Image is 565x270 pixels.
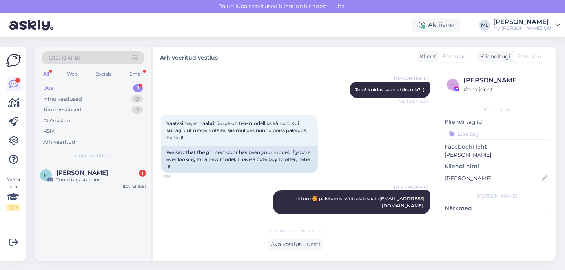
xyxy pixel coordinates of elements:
span: Estonian [443,53,467,61]
div: Socials [94,69,113,79]
div: Kliendi info [445,106,549,113]
span: H [44,172,48,178]
div: Minu vestlused [43,95,82,103]
a: [PERSON_NAME]My [PERSON_NAME] OÜ [493,19,560,31]
span: nii tore 🥰 pakkumisi võib alati saata [294,196,425,208]
span: g [451,82,455,87]
div: My [PERSON_NAME] OÜ [493,25,552,31]
div: [PERSON_NAME] [445,192,549,199]
div: Toote tagastamine [56,176,146,183]
div: Tiimi vestlused [43,106,82,114]
span: Nähtud ✓ 14:05 [397,214,428,220]
span: Uued vestlused [75,152,111,159]
span: Nähtud ✓ 9:09 [398,98,428,104]
div: All [42,69,51,79]
span: Vestlus on arhiveeritud [269,227,323,234]
div: 2 / 3 [6,204,20,211]
div: Aktiivne [412,18,460,32]
div: 1 [133,84,143,92]
span: Helena Saastamoinen [56,169,108,176]
a: [EMAIL_ADDRESS][DOMAIN_NAME] [379,196,425,208]
span: [PERSON_NAME] [394,75,428,81]
p: Kliendi nimi [445,162,549,170]
span: Luba [329,3,347,10]
div: We saw that the girl next door has been your model. If you're ever looking for a new model, I hav... [161,146,318,173]
div: ML [479,20,490,31]
span: [PERSON_NAME] [394,184,428,190]
div: # gmijddqt [463,85,547,94]
p: [PERSON_NAME] [445,151,549,159]
span: Tere! Kuidas saan abiks olla? :) [355,87,425,92]
div: Kõik [43,127,55,135]
input: Lisa nimi [445,174,540,183]
div: Ava vestlus uuesti [268,239,323,250]
div: 0 [131,95,143,103]
div: Klienditugi [477,53,510,61]
span: 9:14 [163,174,193,179]
div: Web [66,69,79,79]
div: [PERSON_NAME] [493,19,552,25]
div: Uus [43,84,53,92]
span: Vaatasime, et naabritüdruk on teie modelliks käinud. Kui kunagi uut modelli otsite, siis mul üks ... [166,120,309,140]
p: Facebooki leht [445,143,549,151]
span: Estonian [517,53,541,61]
div: [DATE] 15:51 [123,183,146,189]
div: 1 [139,170,146,177]
div: Vaata siia [6,176,20,211]
input: Lisa tag [445,128,549,140]
img: Askly Logo [6,53,21,68]
div: Email [128,69,144,79]
div: Klient [417,53,436,61]
div: 0 [131,106,143,114]
p: Märkmed [445,204,549,212]
div: [PERSON_NAME] [463,76,547,85]
div: AI Assistent [43,117,72,125]
p: Kliendi tag'id [445,118,549,126]
div: Arhiveeritud [43,138,75,146]
label: Arhiveeritud vestlus [160,51,218,62]
span: Otsi kliente [49,54,80,62]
